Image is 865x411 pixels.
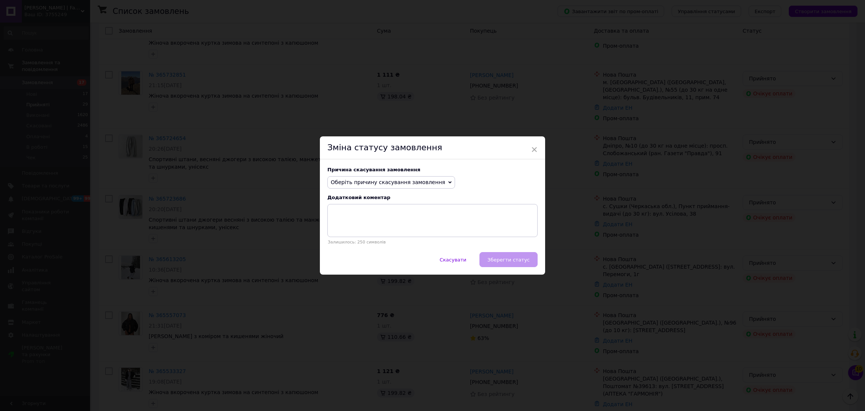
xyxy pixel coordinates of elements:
[327,167,538,172] div: Причина скасування замовлення
[432,252,474,267] button: Скасувати
[327,240,538,245] p: Залишилось: 250 символів
[440,257,466,263] span: Скасувати
[531,143,538,156] span: ×
[331,179,445,185] span: Оберіть причину скасування замовлення
[320,136,545,159] div: Зміна статусу замовлення
[327,195,538,200] div: Додатковий коментар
